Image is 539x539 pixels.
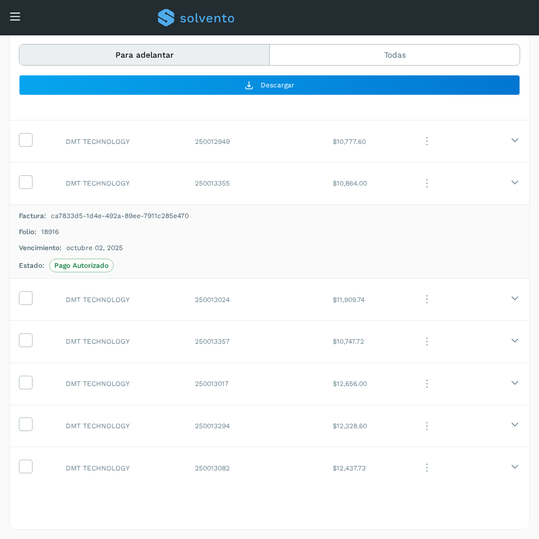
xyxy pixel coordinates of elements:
td: DMT TECHNOLOGY [57,405,186,447]
td: 250013082 [186,447,324,489]
td: DMT TECHNOLOGY [57,363,186,405]
td: $12,437.73 [324,447,406,489]
span: Descargar [261,80,294,90]
td: 250013357 [186,320,324,363]
td: DMT TECHNOLOGY [57,279,186,321]
span: octubre 02, 2025 [66,243,123,253]
td: 250012949 [186,120,324,163]
button: Descargar [19,75,520,95]
td: DMT TECHNOLOGY [57,120,186,163]
span: ca7833d5-1d4e-492a-89ee-7911c285e470 [51,211,189,221]
span: Vencimiento: [19,243,62,253]
td: $10,747.72 [324,320,406,363]
td: $11,909.74 [324,279,406,321]
td: DMT TECHNOLOGY [57,320,186,363]
td: $12,656.00 [324,363,406,405]
span: 18916 [41,227,59,237]
p: Pago Autorizado [54,262,109,269]
td: 250013355 [186,162,324,204]
td: $10,864.00 [324,162,406,204]
button: Todas [270,45,520,66]
button: Para adelantar [19,45,270,66]
td: 250013294 [186,405,324,447]
span: Folio: [19,227,37,237]
span: Estado: [19,260,45,271]
span: Factura: [19,211,46,221]
td: DMT TECHNOLOGY [57,447,186,489]
td: $10,777.60 [324,120,406,163]
td: 250013017 [186,363,324,405]
td: 250013024 [186,279,324,321]
td: DMT TECHNOLOGY [57,162,186,204]
td: $12,328.60 [324,405,406,447]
